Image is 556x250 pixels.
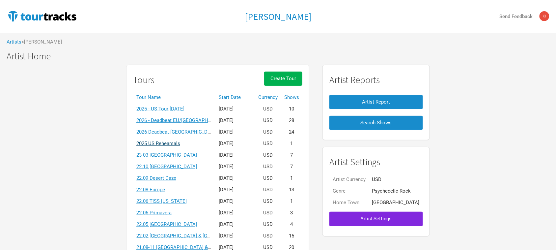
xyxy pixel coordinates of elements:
h1: Tours [133,75,154,85]
a: 22.05 [GEOGRAPHIC_DATA] [136,221,197,227]
span: Artist Settings [360,216,392,222]
h1: Artist Reports [329,75,423,85]
td: USD [255,219,281,230]
a: 22.09 Desert Daze [136,175,176,181]
td: 7 [281,149,302,161]
a: 23 03 [GEOGRAPHIC_DATA] [136,152,197,158]
a: [PERSON_NAME] [245,12,311,22]
a: Artist Settings [329,208,423,229]
button: Artist Report [329,95,423,109]
td: [DATE] [215,103,255,115]
td: USD [255,138,281,149]
td: 15 [281,230,302,242]
td: USD [255,161,281,172]
td: USD [255,196,281,207]
td: USD [255,207,281,219]
td: USD [255,115,281,126]
td: [DATE] [215,184,255,196]
td: Psychedelic Rock [369,185,423,197]
a: Create Tour [264,72,302,92]
a: 22.10 [GEOGRAPHIC_DATA] [136,164,197,170]
td: 1 [281,172,302,184]
td: [DATE] [215,172,255,184]
td: [DATE] [215,207,255,219]
td: 1 [281,196,302,207]
a: Search Shows [329,112,423,133]
img: Kimberley [540,11,549,21]
span: > [PERSON_NAME] [21,40,62,45]
td: USD [255,184,281,196]
td: USD [255,172,281,184]
th: Shows [281,92,302,103]
td: 28 [281,115,302,126]
a: 2025 - US Tour [DATE] [136,106,184,112]
a: 2026 Deadbeat [GEOGRAPHIC_DATA] & [GEOGRAPHIC_DATA] Summer [136,129,291,135]
a: 22.06 Primavera [136,210,172,216]
span: Search Shows [361,120,392,126]
a: 2025 US Rehearsals [136,141,180,146]
td: 4 [281,219,302,230]
td: 7 [281,161,302,172]
a: 22.02 [GEOGRAPHIC_DATA] & [GEOGRAPHIC_DATA] [136,233,250,239]
td: USD [255,103,281,115]
td: [DATE] [215,219,255,230]
td: 13 [281,184,302,196]
img: TourTracks [7,10,78,23]
td: 1 [281,138,302,149]
button: Artist Settings [329,212,423,226]
td: USD [255,126,281,138]
button: Search Shows [329,116,423,130]
td: USD [369,174,423,185]
strong: Send Feedback [500,14,533,19]
td: [DATE] [215,126,255,138]
button: Create Tour [264,72,302,86]
span: Create Tour [270,76,296,81]
td: 3 [281,207,302,219]
a: 22.06 TISS [US_STATE] [136,198,187,204]
a: Artist Report [329,92,423,112]
th: Tour Name [133,92,215,103]
td: [DATE] [215,115,255,126]
td: Artist Currency [329,174,369,185]
td: [DATE] [215,138,255,149]
a: 22.08 Europe [136,187,165,193]
td: [DATE] [215,196,255,207]
td: Home Town [329,197,369,208]
td: [DATE] [215,149,255,161]
td: USD [255,230,281,242]
a: 2026 - Deadbeat EU/[GEOGRAPHIC_DATA] [DATE] [136,117,245,123]
h1: [PERSON_NAME] [245,11,311,22]
a: Artists [7,39,21,45]
td: USD [255,149,281,161]
td: 24 [281,126,302,138]
td: [DATE] [215,230,255,242]
th: Currency [255,92,281,103]
td: 10 [281,103,302,115]
th: Start Date [215,92,255,103]
h1: Artist Home [7,51,556,61]
td: Genre [329,185,369,197]
span: Artist Report [362,99,390,105]
td: [GEOGRAPHIC_DATA] [369,197,423,208]
td: [DATE] [215,161,255,172]
h1: Artist Settings [329,157,423,167]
